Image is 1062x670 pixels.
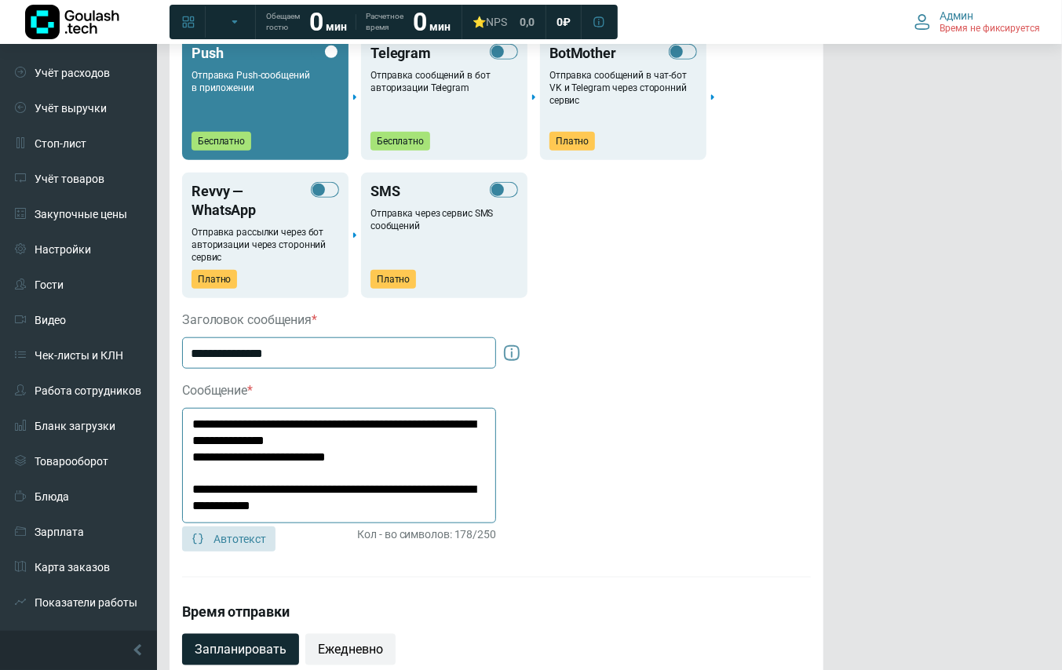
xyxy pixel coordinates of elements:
[370,132,430,151] div: Бесплатно
[192,270,237,289] div: Платно
[192,44,224,63] span: Push
[549,69,697,126] p: Отправка сообщений в чат-бот VK и Telegram через сторонний сервис
[182,603,290,621] h2: Время отправки
[429,20,451,33] span: мин
[370,44,431,63] span: Telegram
[413,7,427,37] strong: 0
[213,532,266,546] span: Автотекст
[182,526,276,552] button: Автотекст
[266,11,300,33] span: Обещаем гостю
[192,182,311,220] span: Revvy — WhatsApp
[25,5,119,39] img: Логотип компании Goulash.tech
[905,5,1049,38] button: Админ Время не фиксируется
[940,9,973,23] span: Админ
[366,11,403,33] span: Расчетное время
[309,7,323,37] strong: 0
[318,641,383,658] span: Ежедневно
[473,15,507,29] div: ⭐
[486,16,507,28] span: NPS
[549,132,595,151] div: Платно
[520,15,535,29] span: 0,0
[182,381,496,400] div: Сообщение
[358,526,496,552] span: Кол - во символов: 178/250
[182,311,496,330] div: Заголовок сообщения
[549,44,616,63] span: BotMother
[192,226,339,264] p: Отправка рассылки через бот авторизации через сторонний сервис
[370,69,518,126] p: Отправка сообщений в бот авторизации Telegram
[370,270,416,289] div: Платно
[463,8,544,36] a: ⭐NPS 0,0
[547,8,580,36] a: 0 ₽
[257,8,460,36] a: Обещаем гостю 0 мин Расчетное время 0 мин
[557,15,563,29] span: 0
[940,23,1040,35] span: Время не фиксируется
[370,207,518,264] p: Отправка через сервис SMS сообщений
[192,69,339,126] p: Отправка Push-сообщений в приложении
[326,20,347,33] span: мин
[370,182,400,201] span: SMS
[192,132,251,151] div: Бесплатно
[195,641,286,658] span: Запланировать
[563,15,571,29] span: ₽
